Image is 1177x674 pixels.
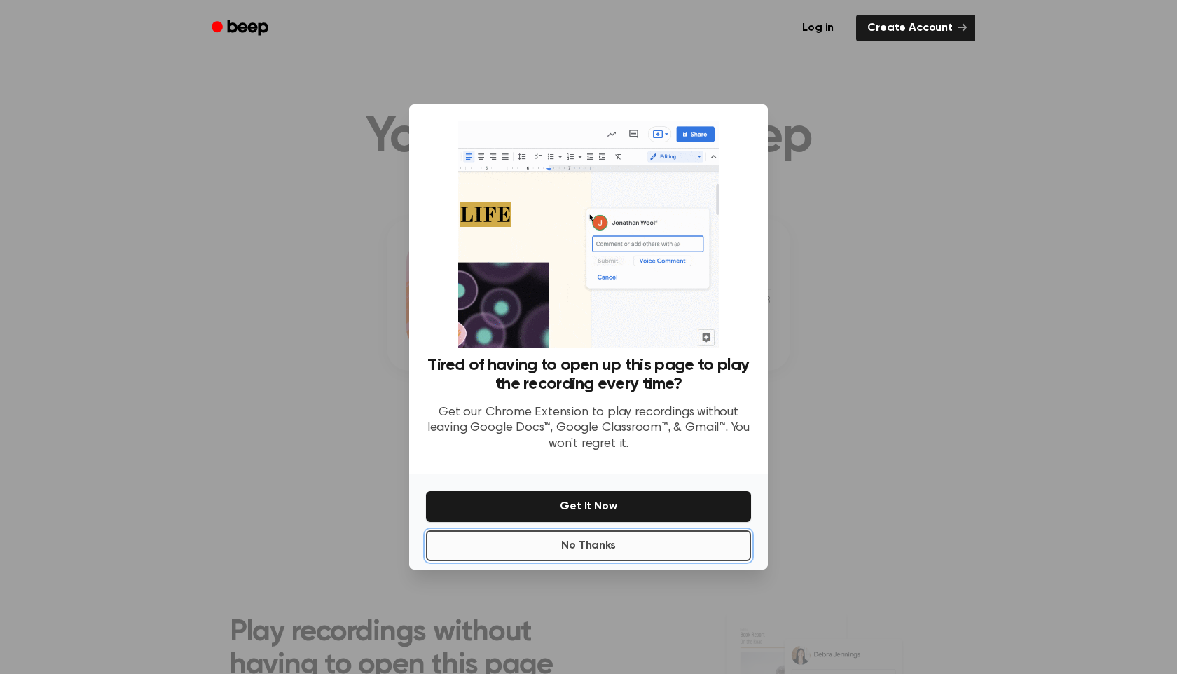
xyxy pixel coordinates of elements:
h3: Tired of having to open up this page to play the recording every time? [426,356,751,394]
button: No Thanks [426,530,751,561]
a: Create Account [856,15,975,41]
img: Beep extension in action [458,121,718,348]
p: Get our Chrome Extension to play recordings without leaving Google Docs™, Google Classroom™, & Gm... [426,405,751,453]
button: Get It Now [426,491,751,522]
a: Log in [788,12,848,44]
a: Beep [202,15,281,42]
